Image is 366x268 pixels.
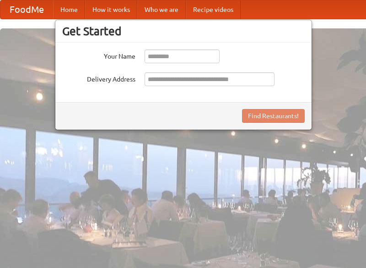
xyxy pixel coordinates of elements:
button: Find Restaurants! [242,109,305,123]
a: FoodMe [0,0,53,19]
a: Who we are [137,0,186,19]
label: Delivery Address [62,72,135,84]
a: Recipe videos [186,0,241,19]
label: Your Name [62,49,135,61]
a: Home [53,0,85,19]
a: How it works [85,0,137,19]
h3: Get Started [62,24,305,38]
